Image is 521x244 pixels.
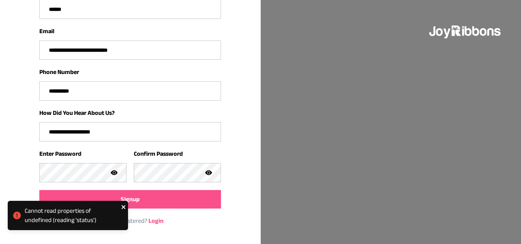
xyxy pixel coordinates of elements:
label: How Did You Hear About Us? [39,109,115,116]
label: Email [39,28,54,34]
label: Confirm Password [134,150,183,157]
label: Phone Number [39,69,79,75]
label: Enter Password [39,150,81,157]
button: Signup [39,190,221,209]
img: joyribbons [428,19,502,43]
button: close [121,204,125,210]
div: Cannot read properties of undefined (reading 'status') [25,206,119,225]
a: Login [148,217,164,224]
span: Signup [121,195,140,204]
p: Already registered? [39,216,221,225]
